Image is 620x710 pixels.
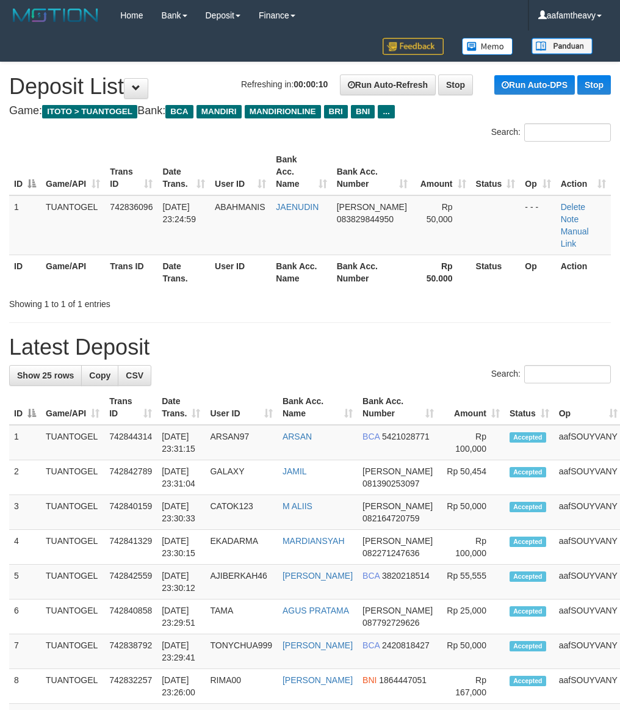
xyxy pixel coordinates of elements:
span: Accepted [510,606,546,617]
a: CSV [118,365,151,386]
th: Op: activate to sort column ascending [520,148,555,195]
td: 742838792 [104,634,157,669]
td: [DATE] 23:26:00 [157,669,205,704]
th: Rp 50.000 [413,255,471,289]
a: Manual Link [561,226,589,248]
th: Date Trans. [157,255,210,289]
span: Accepted [510,467,546,477]
span: [PERSON_NAME] [362,536,433,546]
span: Copy 5421028771 to clipboard [382,432,430,441]
td: ARSAN97 [205,425,277,460]
th: User ID: activate to sort column ascending [210,148,271,195]
td: 1 [9,425,41,460]
h1: Latest Deposit [9,335,611,360]
a: JAENUDIN [276,202,319,212]
td: TUANTOGEL [41,495,104,530]
td: TUANTOGEL [41,460,104,495]
span: Accepted [510,641,546,651]
td: 6 [9,600,41,634]
label: Search: [491,123,611,142]
span: [DATE] 23:24:59 [162,202,196,224]
span: Copy 087792729626 to clipboard [362,618,419,628]
span: Copy 082271247636 to clipboard [362,548,419,558]
span: Copy 082164720759 to clipboard [362,513,419,523]
span: [PERSON_NAME] [362,466,433,476]
label: Search: [491,365,611,383]
div: Showing 1 to 1 of 1 entries [9,293,249,310]
th: Bank Acc. Name: activate to sort column ascending [271,148,331,195]
td: 4 [9,530,41,565]
input: Search: [524,365,611,383]
td: 742842789 [104,460,157,495]
th: Game/API: activate to sort column ascending [41,148,105,195]
th: Action: activate to sort column ascending [556,148,611,195]
td: 3 [9,495,41,530]
th: User ID [210,255,271,289]
a: [PERSON_NAME] [283,571,353,581]
a: Note [561,214,579,224]
td: TUANTOGEL [41,565,104,600]
th: Bank Acc. Name: activate to sort column ascending [278,390,358,425]
td: RIMA00 [205,669,277,704]
th: Trans ID: activate to sort column ascending [104,390,157,425]
td: TAMA [205,600,277,634]
img: Feedback.jpg [383,38,444,55]
td: TUANTOGEL [41,530,104,565]
td: Rp 50,000 [439,634,505,669]
a: Run Auto-DPS [494,75,575,95]
th: ID: activate to sort column descending [9,390,41,425]
th: Game/API [41,255,105,289]
h1: Deposit List [9,74,611,99]
td: 742844314 [104,425,157,460]
span: BRI [324,105,348,118]
a: Delete [561,202,585,212]
input: Search: [524,123,611,142]
span: BCA [362,640,380,650]
span: [PERSON_NAME] [362,501,433,511]
td: 742840159 [104,495,157,530]
a: AGUS PRATAMA [283,606,349,615]
td: [DATE] 23:31:15 [157,425,205,460]
th: Action [556,255,611,289]
span: Accepted [510,571,546,582]
td: Rp 50,454 [439,460,505,495]
td: 742832257 [104,669,157,704]
td: TUANTOGEL [41,195,105,255]
td: Rp 167,000 [439,669,505,704]
td: [DATE] 23:30:15 [157,530,205,565]
th: Status: activate to sort column ascending [505,390,554,425]
span: Copy 081390253097 to clipboard [362,479,419,488]
td: Rp 100,000 [439,425,505,460]
th: Status [471,255,521,289]
td: 742842559 [104,565,157,600]
th: ID: activate to sort column descending [9,148,41,195]
img: MOTION_logo.png [9,6,102,24]
a: [PERSON_NAME] [283,640,353,650]
span: MANDIRI [196,105,242,118]
td: 8 [9,669,41,704]
img: panduan.png [532,38,593,54]
strong: 00:00:10 [294,79,328,89]
a: Copy [81,365,118,386]
span: BCA [362,571,380,581]
th: Trans ID: activate to sort column ascending [105,148,157,195]
span: Copy 083829844950 to clipboard [337,214,394,224]
span: [PERSON_NAME] [362,606,433,615]
a: JAMIL [283,466,307,476]
span: BNI [362,675,377,685]
span: Accepted [510,502,546,512]
th: Bank Acc. Number: activate to sort column ascending [332,148,413,195]
td: 742841329 [104,530,157,565]
span: CSV [126,371,143,380]
span: Copy 1864447051 to clipboard [379,675,427,685]
td: 5 [9,565,41,600]
th: Game/API: activate to sort column ascending [41,390,104,425]
td: TUANTOGEL [41,600,104,634]
span: Accepted [510,676,546,686]
td: Rp 50,000 [439,495,505,530]
span: Rp 50,000 [427,202,453,224]
td: [DATE] 23:29:51 [157,600,205,634]
a: Run Auto-Refresh [340,74,436,95]
td: TUANTOGEL [41,634,104,669]
img: Button%20Memo.svg [462,38,513,55]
